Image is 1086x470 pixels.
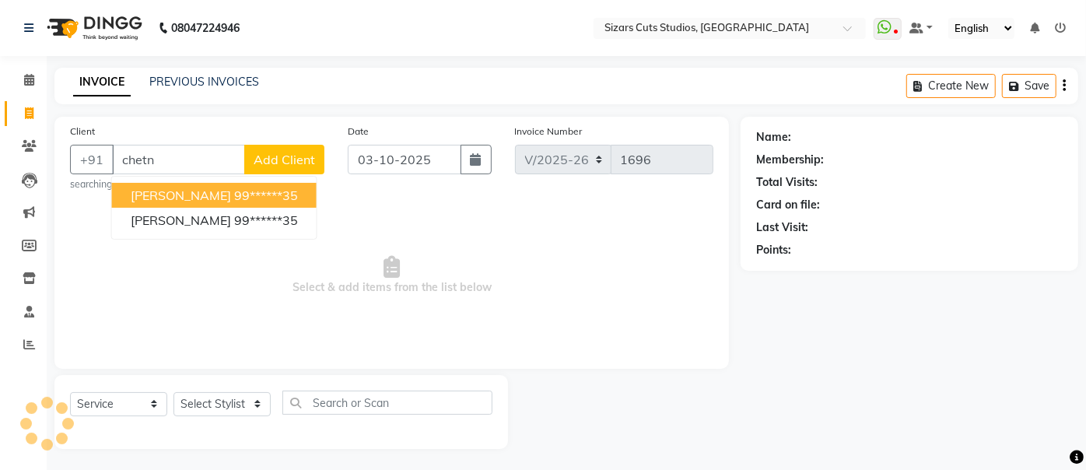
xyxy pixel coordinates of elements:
input: Search by Name/Mobile/Email/Code [112,145,245,174]
button: +91 [70,145,114,174]
b: 08047224946 [171,6,240,50]
a: INVOICE [73,68,131,96]
button: Create New [906,74,996,98]
button: Save [1002,74,1056,98]
div: Last Visit: [756,219,808,236]
div: Membership: [756,152,824,168]
small: searching... [70,177,324,191]
label: Client [70,125,95,139]
button: Add Client [244,145,324,174]
label: Invoice Number [515,125,583,139]
div: Points: [756,242,791,258]
span: [PERSON_NAME] [131,212,231,228]
div: Name: [756,129,791,146]
img: logo [40,6,146,50]
label: Date [348,125,369,139]
span: Add Client [254,152,315,167]
span: [PERSON_NAME] [131,188,231,203]
div: Card on file: [756,197,820,213]
span: Select & add items from the list below [70,198,713,353]
a: PREVIOUS INVOICES [149,75,259,89]
input: Search or Scan [282,391,492,415]
div: Total Visits: [756,174,818,191]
